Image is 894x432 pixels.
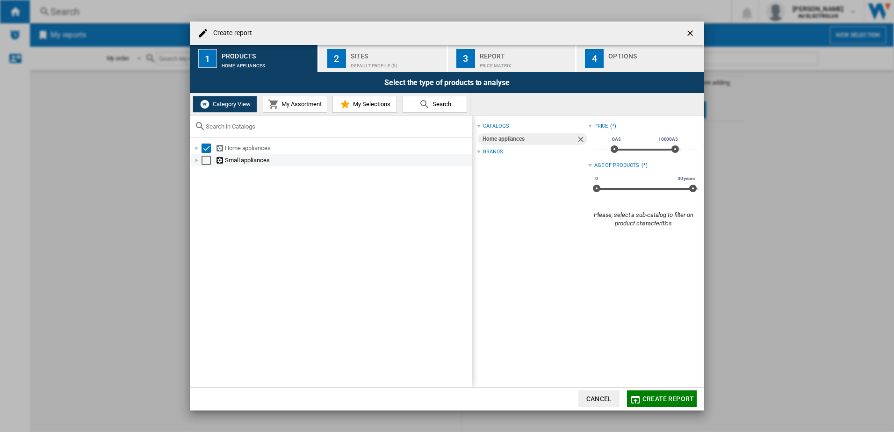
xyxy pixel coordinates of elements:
div: Products [222,49,314,58]
div: Report [480,49,572,58]
div: 1 [198,49,217,68]
button: 3 Report Price Matrix [448,45,577,72]
div: Home appliances [222,58,314,68]
input: Search in Catalogs [206,123,468,130]
span: 10000A$ [657,136,679,143]
img: wiser-icon-white.png [199,99,210,110]
button: 2 Sites Default profile (5) [319,45,447,72]
button: My Assortment [263,96,327,113]
div: 4 [585,49,604,68]
button: 4 Options [577,45,704,72]
div: Options [608,49,700,58]
span: 30 years [676,175,696,182]
div: Price Matrix [480,58,572,68]
md-checkbox: Select [202,144,216,153]
button: My Selections [332,96,397,113]
div: Default profile (5) [351,58,443,68]
div: Sites [351,49,443,58]
md-checkbox: Select [202,156,216,165]
div: Brands [483,148,503,156]
span: My Assortment [279,101,322,108]
ng-md-icon: getI18NText('BUTTONS.CLOSE_DIALOG') [685,29,697,40]
button: Search [403,96,467,113]
div: 2 [327,49,346,68]
h4: Create report [209,29,252,38]
div: Home appliances [216,144,471,153]
div: Home appliances [483,133,576,145]
button: Cancel [578,390,620,407]
ng-md-icon: Remove [576,135,587,146]
span: My Selections [351,101,390,108]
button: Category View [193,96,257,113]
div: 3 [456,49,475,68]
span: Create report [642,395,694,403]
button: Create report [627,390,697,407]
button: getI18NText('BUTTONS.CLOSE_DIALOG') [682,24,700,43]
div: Select the type of products to analyse [190,72,704,93]
div: Small appliances [216,156,471,165]
div: catalogs [483,122,509,130]
button: 1 Products Home appliances [190,45,318,72]
span: 0A$ [611,136,622,143]
span: Category View [210,101,251,108]
span: 0 [594,175,599,182]
div: Price [594,122,608,130]
div: Age of products [594,162,640,169]
div: Please, select a sub-catalog to filter on product characteritics [588,211,699,228]
span: Search [430,101,451,108]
